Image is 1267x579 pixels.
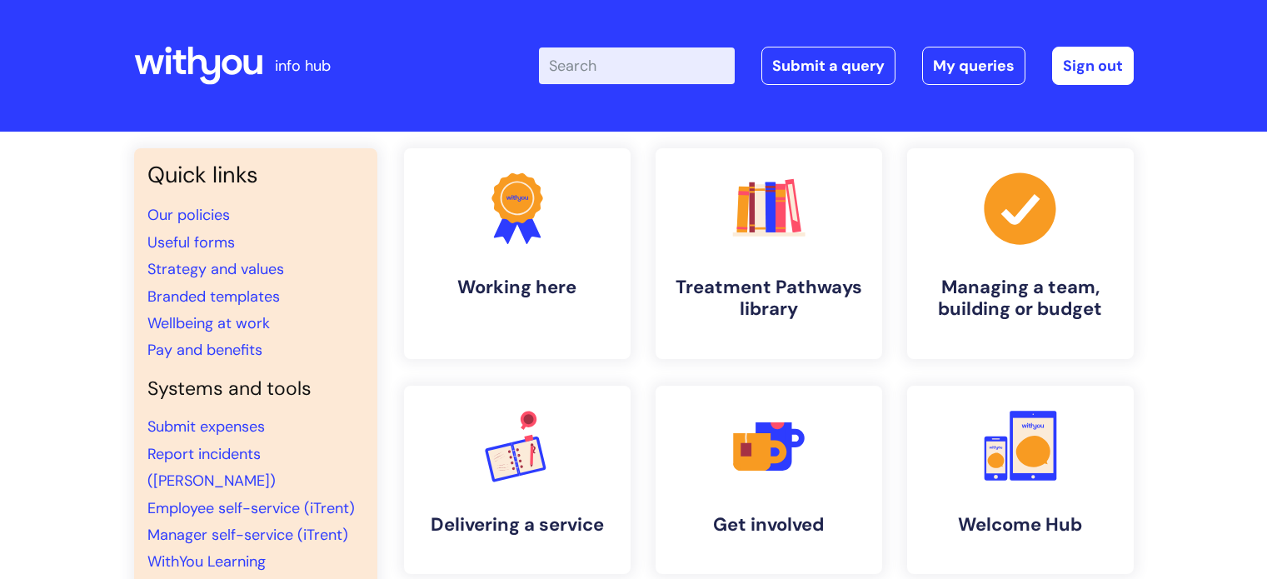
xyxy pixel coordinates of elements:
div: | - [539,47,1134,85]
h4: Systems and tools [147,377,364,401]
a: Submit a query [761,47,895,85]
a: Pay and benefits [147,340,262,360]
h4: Managing a team, building or budget [920,277,1120,321]
a: Our policies [147,205,230,225]
a: Sign out [1052,47,1134,85]
h3: Quick links [147,162,364,188]
a: Submit expenses [147,417,265,437]
a: Useful forms [147,232,235,252]
a: Treatment Pathways library [656,148,882,359]
a: WithYou Learning [147,552,266,572]
a: Manager self-service (iTrent) [147,525,348,545]
p: info hub [275,52,331,79]
h4: Working here [417,277,617,298]
a: Strategy and values [147,259,284,279]
a: Employee self-service (iTrent) [147,498,355,518]
input: Search [539,47,735,84]
a: Working here [404,148,631,359]
a: Wellbeing at work [147,313,270,333]
a: Branded templates [147,287,280,307]
h4: Delivering a service [417,514,617,536]
a: Report incidents ([PERSON_NAME]) [147,444,276,491]
h4: Welcome Hub [920,514,1120,536]
a: Get involved [656,386,882,574]
h4: Get involved [669,514,869,536]
a: Welcome Hub [907,386,1134,574]
a: Managing a team, building or budget [907,148,1134,359]
a: My queries [922,47,1025,85]
a: Delivering a service [404,386,631,574]
h4: Treatment Pathways library [669,277,869,321]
